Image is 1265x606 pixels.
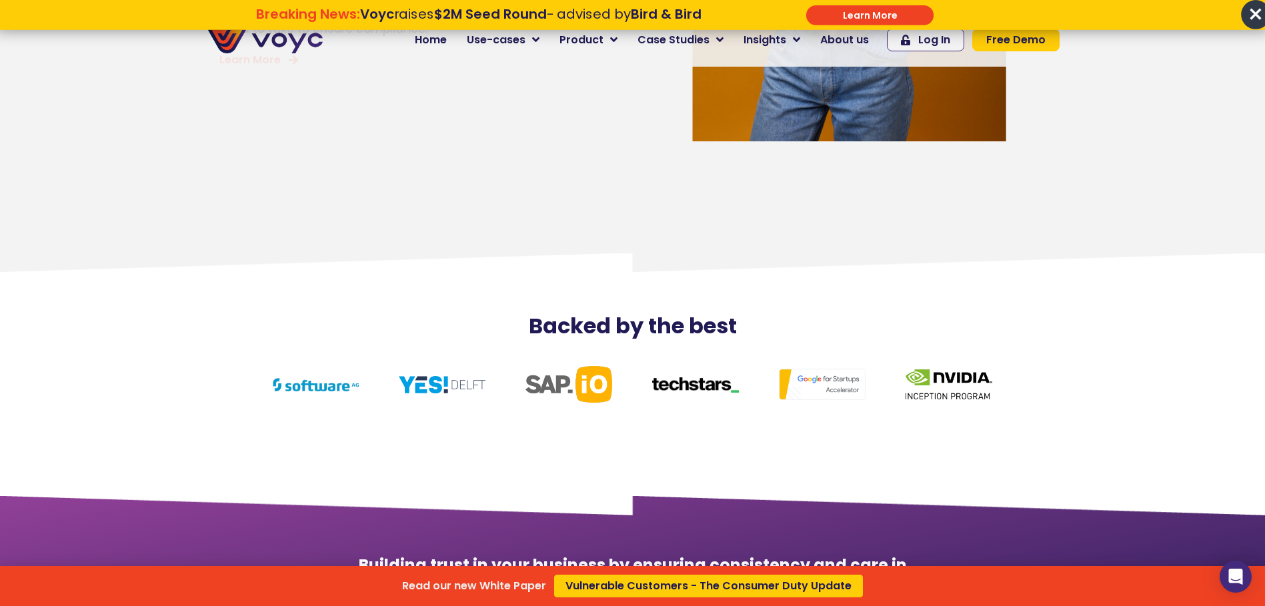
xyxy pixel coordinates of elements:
a: Privacy Policy [275,277,337,291]
span: Vulnerable Customers - The Consumer Duty Update [565,581,852,591]
div: Open Intercom Messenger [1220,561,1252,593]
div: Submit [806,5,934,25]
strong: $2M Seed Round [434,5,546,23]
span: Job title [177,108,222,123]
span: Phone [177,53,210,69]
strong: Voyc [359,5,393,23]
strong: Bird & Bird [631,5,702,23]
div: Breaking News: Voyc raises $2M Seed Round - advised by Bird & Bird [189,6,768,38]
span: raises - advised by [359,5,701,23]
strong: Breaking News: [256,5,359,23]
